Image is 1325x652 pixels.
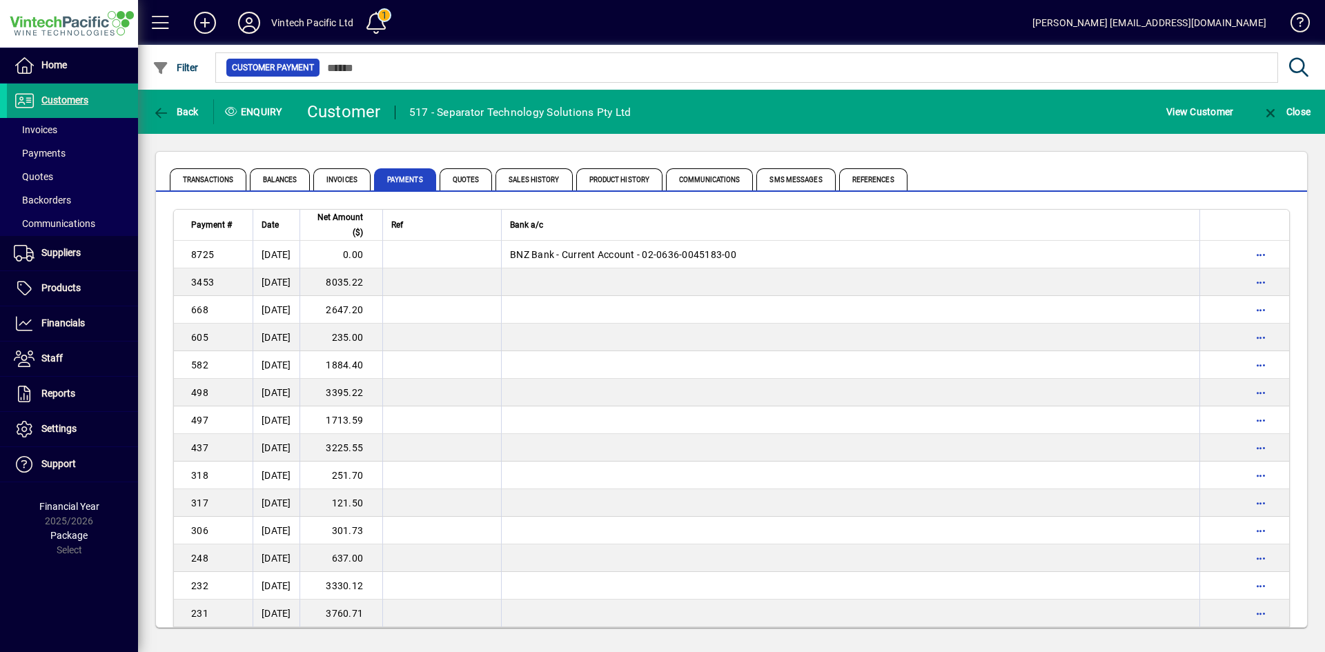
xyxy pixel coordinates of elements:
[14,148,66,159] span: Payments
[170,168,246,190] span: Transactions
[1032,12,1266,34] div: [PERSON_NAME] [EMAIL_ADDRESS][DOMAIN_NAME]
[440,168,493,190] span: Quotes
[1250,271,1272,293] button: More options
[253,434,300,462] td: [DATE]
[300,434,382,462] td: 3225.55
[149,55,202,80] button: Filter
[7,271,138,306] a: Products
[510,217,543,233] span: Bank a/c
[14,124,57,135] span: Invoices
[191,332,208,343] span: 605
[7,447,138,482] a: Support
[1250,437,1272,459] button: More options
[7,118,138,141] a: Invoices
[14,195,71,206] span: Backorders
[7,165,138,188] a: Quotes
[1250,520,1272,542] button: More options
[191,217,232,233] span: Payment #
[1250,602,1272,624] button: More options
[191,553,208,564] span: 248
[41,423,77,434] span: Settings
[50,530,88,541] span: Package
[191,442,208,453] span: 437
[1250,409,1272,431] button: More options
[839,168,907,190] span: References
[138,99,214,124] app-page-header-button: Back
[1250,464,1272,486] button: More options
[41,247,81,258] span: Suppliers
[576,168,663,190] span: Product History
[227,10,271,35] button: Profile
[191,470,208,481] span: 318
[308,210,375,240] div: Net Amount ($)
[7,48,138,83] a: Home
[300,517,382,544] td: 301.73
[41,388,75,399] span: Reports
[300,324,382,351] td: 235.00
[253,462,300,489] td: [DATE]
[191,580,208,591] span: 232
[300,296,382,324] td: 2647.20
[756,168,835,190] span: SMS Messages
[1262,106,1311,117] span: Close
[1248,99,1325,124] app-page-header-button: Close enquiry
[14,171,53,182] span: Quotes
[253,241,300,268] td: [DATE]
[253,296,300,324] td: [DATE]
[666,168,753,190] span: Communications
[1163,99,1237,124] button: View Customer
[262,217,279,233] span: Date
[253,324,300,351] td: [DATE]
[191,608,208,619] span: 231
[253,379,300,406] td: [DATE]
[1250,547,1272,569] button: More options
[300,600,382,627] td: 3760.71
[191,359,208,371] span: 582
[214,101,297,123] div: Enquiry
[253,351,300,379] td: [DATE]
[300,462,382,489] td: 251.70
[300,241,382,268] td: 0.00
[253,544,300,572] td: [DATE]
[1250,299,1272,321] button: More options
[253,268,300,296] td: [DATE]
[7,412,138,446] a: Settings
[1250,354,1272,376] button: More options
[307,101,381,123] div: Customer
[1259,99,1314,124] button: Close
[300,572,382,600] td: 3330.12
[191,217,244,233] div: Payment #
[495,168,572,190] span: Sales History
[191,304,208,315] span: 668
[41,353,63,364] span: Staff
[510,217,1191,233] div: Bank a/c
[7,306,138,341] a: Financials
[391,217,403,233] span: Ref
[7,342,138,376] a: Staff
[191,249,214,260] span: 8725
[374,168,436,190] span: Payments
[308,210,363,240] span: Net Amount ($)
[300,268,382,296] td: 8035.22
[271,12,353,34] div: Vintech Pacific Ltd
[313,168,371,190] span: Invoices
[1250,575,1272,597] button: More options
[191,277,214,288] span: 3453
[253,517,300,544] td: [DATE]
[7,212,138,235] a: Communications
[1250,492,1272,514] button: More options
[41,95,88,106] span: Customers
[300,489,382,517] td: 121.50
[253,406,300,434] td: [DATE]
[41,59,67,70] span: Home
[7,188,138,212] a: Backorders
[149,99,202,124] button: Back
[409,101,631,124] div: 517 - Separator Technology Solutions Pty Ltd
[300,379,382,406] td: 3395.22
[183,10,227,35] button: Add
[510,249,736,260] span: BNZ Bank - Current Account - 02-0636-0045183-00
[1250,244,1272,266] button: More options
[262,217,291,233] div: Date
[253,600,300,627] td: [DATE]
[300,544,382,572] td: 637.00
